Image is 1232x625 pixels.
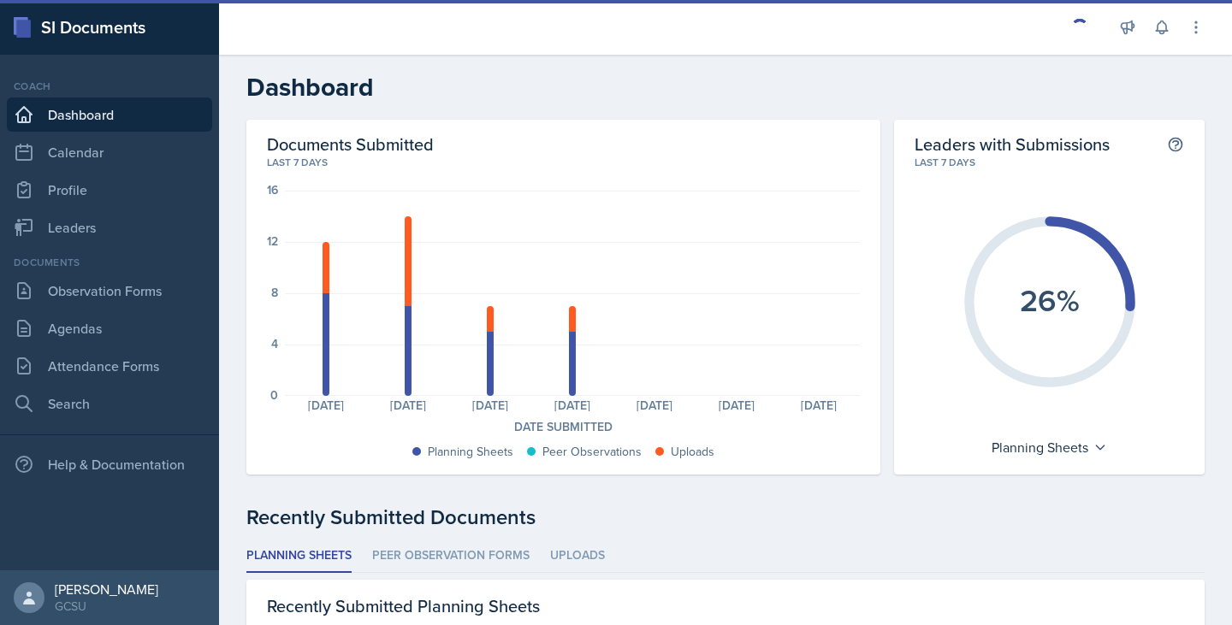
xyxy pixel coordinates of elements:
div: Date Submitted [267,418,860,436]
h2: Leaders with Submissions [915,133,1110,155]
div: Recently Submitted Documents [246,502,1205,533]
h2: Documents Submitted [267,133,860,155]
div: 16 [267,184,278,196]
a: Leaders [7,210,212,245]
a: Agendas [7,311,212,345]
div: Peer Observations [542,443,642,461]
text: 26% [1020,278,1080,322]
a: Observation Forms [7,274,212,308]
div: Planning Sheets [983,433,1116,461]
a: Search [7,386,212,421]
a: Profile [7,173,212,207]
h2: Dashboard [246,72,1205,103]
div: 0 [270,389,278,401]
div: 4 [271,338,278,350]
div: Last 7 days [915,155,1184,170]
div: 12 [267,235,278,247]
div: [PERSON_NAME] [55,581,158,598]
div: [DATE] [613,399,696,411]
div: Planning Sheets [428,443,513,461]
div: [DATE] [449,399,531,411]
div: Help & Documentation [7,447,212,481]
div: Coach [7,79,212,94]
li: Peer Observation Forms [372,540,530,573]
div: Documents [7,255,212,270]
div: [DATE] [696,399,778,411]
a: Calendar [7,135,212,169]
div: Uploads [671,443,714,461]
div: [DATE] [367,399,449,411]
a: Attendance Forms [7,349,212,383]
li: Planning Sheets [246,540,352,573]
div: Last 7 days [267,155,860,170]
div: [DATE] [778,399,860,411]
a: Dashboard [7,97,212,132]
div: GCSU [55,598,158,615]
div: [DATE] [285,399,367,411]
div: [DATE] [531,399,613,411]
li: Uploads [550,540,605,573]
div: 8 [271,286,278,298]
